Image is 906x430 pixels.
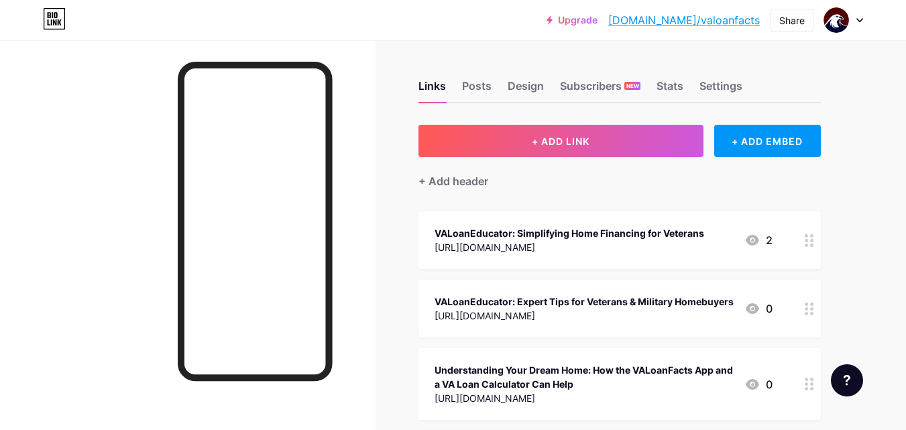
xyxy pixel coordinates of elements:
div: 2 [744,232,773,248]
div: Understanding Your Dream Home: How the VALoanFacts App and a VA Loan Calculator Can Help [435,363,734,391]
div: [URL][DOMAIN_NAME] [435,391,734,405]
div: 0 [744,376,773,392]
div: Links [418,78,446,102]
div: Stats [657,78,683,102]
div: Share [779,13,805,28]
div: Subscribers [560,78,640,102]
span: + ADD LINK [532,136,589,147]
div: VALoanEducator: Expert Tips for Veterans & Military Homebuyers [435,294,734,309]
img: valoaneducator [824,7,849,33]
div: Posts [462,78,492,102]
a: Upgrade [547,15,598,25]
div: + ADD EMBED [714,125,821,157]
div: VALoanEducator: Simplifying Home Financing for Veterans [435,226,704,240]
div: [URL][DOMAIN_NAME] [435,309,734,323]
div: Design [508,78,544,102]
div: 0 [744,301,773,317]
div: [URL][DOMAIN_NAME] [435,240,704,254]
span: NEW [626,82,639,90]
a: [DOMAIN_NAME]/valoanfacts [608,12,760,28]
button: + ADD LINK [418,125,703,157]
div: + Add header [418,173,488,189]
div: Settings [699,78,742,102]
